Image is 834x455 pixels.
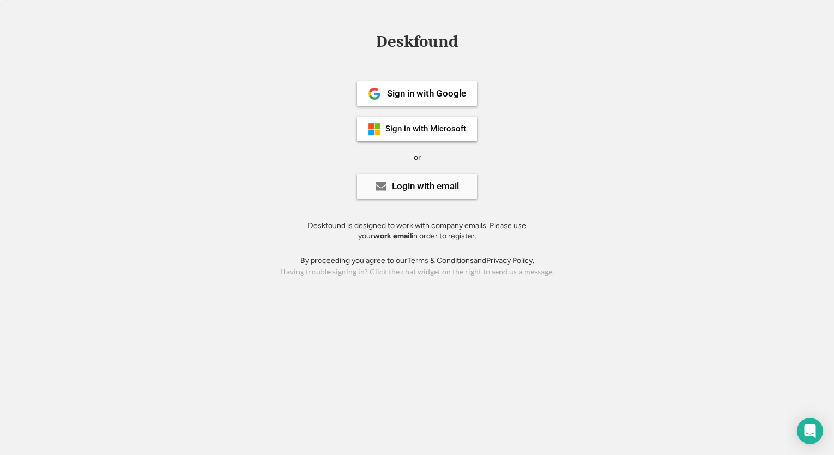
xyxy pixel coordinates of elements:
[300,255,534,266] div: By proceeding you agree to our and
[414,152,421,163] div: or
[392,182,459,191] div: Login with email
[371,33,463,50] div: Deskfound
[368,87,381,100] img: 1024px-Google__G__Logo.svg.png
[486,256,534,265] a: Privacy Policy.
[385,125,466,133] div: Sign in with Microsoft
[797,418,823,444] div: Open Intercom Messenger
[368,123,381,136] img: ms-symbollockup_mssymbol_19.png
[294,220,540,242] div: Deskfound is designed to work with company emails. Please use your in order to register.
[373,231,412,241] strong: work email
[407,256,474,265] a: Terms & Conditions
[387,89,466,98] div: Sign in with Google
